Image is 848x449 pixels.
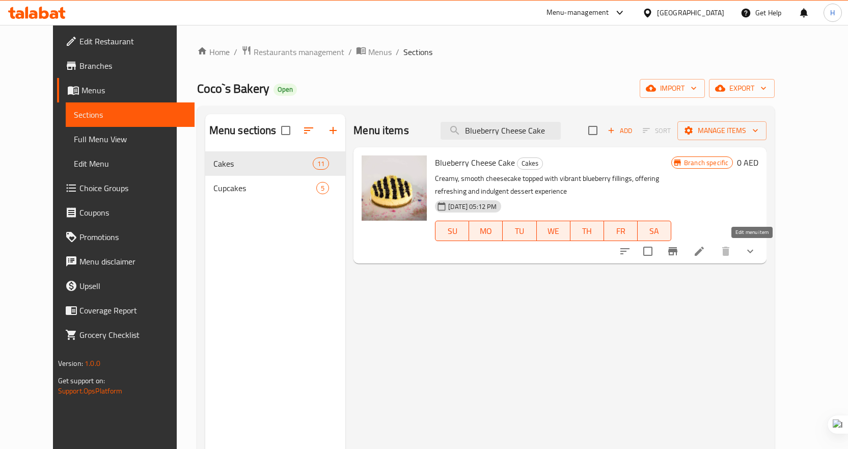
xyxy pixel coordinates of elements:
[714,239,738,263] button: delete
[66,102,195,127] a: Sections
[403,46,432,58] span: Sections
[661,239,685,263] button: Branch-specific-item
[57,29,195,54] a: Edit Restaurant
[79,35,186,47] span: Edit Restaurant
[241,45,344,59] a: Restaurants management
[197,45,775,59] nav: breadcrumb
[604,123,636,139] span: Add item
[638,221,671,241] button: SA
[738,239,762,263] button: show more
[608,224,634,239] span: FR
[316,182,329,194] div: items
[435,155,515,170] span: Blueberry Cheese Cake
[541,224,566,239] span: WE
[58,384,123,398] a: Support.OpsPlatform
[313,157,329,170] div: items
[197,46,230,58] a: Home
[197,77,269,100] span: Coco`s Bakery
[686,124,758,137] span: Manage items
[737,155,758,170] h6: 0 AED
[537,221,570,241] button: WE
[321,118,345,143] button: Add section
[57,225,195,249] a: Promotions
[469,221,503,241] button: MO
[396,46,399,58] li: /
[517,157,543,170] div: Cakes
[503,221,536,241] button: TU
[640,79,705,98] button: import
[657,7,724,18] div: [GEOGRAPHIC_DATA]
[313,159,329,169] span: 11
[435,172,671,198] p: Creamy, smooth cheesecake topped with vibrant blueberry fillings, offering refreshing and indulge...
[58,357,83,370] span: Version:
[81,84,186,96] span: Menus
[57,78,195,102] a: Menus
[58,374,105,387] span: Get support on:
[356,45,392,59] a: Menus
[353,123,409,138] h2: Menu items
[57,249,195,274] a: Menu disclaimer
[435,221,469,241] button: SU
[79,231,186,243] span: Promotions
[205,147,346,204] nav: Menu sections
[209,123,277,138] h2: Menu sections
[606,125,634,137] span: Add
[275,120,296,141] span: Select all sections
[79,329,186,341] span: Grocery Checklist
[74,109,186,121] span: Sections
[74,133,186,145] span: Full Menu View
[604,221,638,241] button: FR
[234,46,237,58] li: /
[66,151,195,176] a: Edit Menu
[57,200,195,225] a: Coupons
[273,85,297,94] span: Open
[57,274,195,298] a: Upsell
[444,202,501,212] span: [DATE] 05:12 PM
[85,357,100,370] span: 1.0.0
[613,239,637,263] button: sort-choices
[79,206,186,219] span: Coupons
[362,155,427,221] img: Blueberry Cheese Cake
[213,182,317,194] span: Cupcakes
[440,224,465,239] span: SU
[79,255,186,268] span: Menu disclaimer
[507,224,532,239] span: TU
[546,7,609,19] div: Menu-management
[570,221,604,241] button: TH
[636,123,677,139] span: Select section first
[205,176,346,200] div: Cupcakes5
[744,245,756,257] svg: Show Choices
[213,157,313,170] span: Cakes
[79,60,186,72] span: Branches
[317,183,329,193] span: 5
[830,7,835,18] span: H
[642,224,667,239] span: SA
[348,46,352,58] li: /
[57,323,195,347] a: Grocery Checklist
[677,121,767,140] button: Manage items
[296,118,321,143] span: Sort sections
[368,46,392,58] span: Menus
[582,120,604,141] span: Select section
[273,84,297,96] div: Open
[575,224,600,239] span: TH
[79,280,186,292] span: Upsell
[604,123,636,139] button: Add
[473,224,499,239] span: MO
[74,157,186,170] span: Edit Menu
[254,46,344,58] span: Restaurants management
[66,127,195,151] a: Full Menu View
[79,182,186,194] span: Choice Groups
[441,122,561,140] input: search
[648,82,697,95] span: import
[680,158,732,168] span: Branch specific
[205,151,346,176] div: Cakes11
[57,176,195,200] a: Choice Groups
[717,82,767,95] span: export
[79,304,186,316] span: Coverage Report
[517,157,542,169] span: Cakes
[57,54,195,78] a: Branches
[709,79,775,98] button: export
